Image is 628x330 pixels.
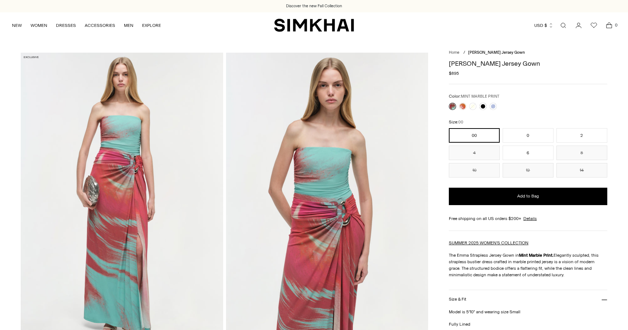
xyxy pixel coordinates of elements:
[274,18,354,32] a: SIMKHAI
[587,18,601,33] a: Wishlist
[449,93,499,100] label: Color:
[449,188,607,205] button: Add to Bag
[286,3,342,9] a: Discover the new Fall Collection
[449,163,500,178] button: 10
[124,17,133,33] a: MEN
[449,60,607,67] h1: [PERSON_NAME] Jersey Gown
[503,146,553,160] button: 6
[468,50,525,55] span: [PERSON_NAME] Jersey Gown
[449,240,528,245] a: SUMMER 2025 WOMEN'S COLLECTION
[31,17,47,33] a: WOMEN
[449,50,459,55] a: Home
[461,94,499,99] span: MINT MARBLE PRINT
[449,252,607,278] p: The Emma Strapless Jersey Gown in Elegantly sculpted, this strapless bustier dress crafted in mar...
[602,18,616,33] a: Open cart modal
[449,50,607,56] nav: breadcrumbs
[449,297,466,302] h3: Size & Fit
[556,163,607,178] button: 14
[12,17,22,33] a: NEW
[534,17,553,33] button: USD $
[56,17,76,33] a: DRESSES
[449,70,459,77] span: $895
[449,290,607,309] button: Size & Fit
[523,215,537,222] a: Details
[449,119,463,126] label: Size:
[613,22,619,28] span: 0
[519,253,553,258] strong: Mint Marble Print.
[503,163,553,178] button: 12
[517,193,539,199] span: Add to Bag
[556,146,607,160] button: 8
[556,18,571,33] a: Open search modal
[449,128,500,143] button: 00
[463,50,465,56] div: /
[449,215,607,222] div: Free shipping on all US orders $200+
[503,128,553,143] button: 0
[571,18,586,33] a: Go to the account page
[449,146,500,160] button: 4
[142,17,161,33] a: EXPLORE
[85,17,115,33] a: ACCESSORIES
[556,128,607,143] button: 2
[449,309,607,315] p: Model is 5'10" and wearing size Small
[449,321,607,327] p: Fully Lined
[458,120,463,125] span: 00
